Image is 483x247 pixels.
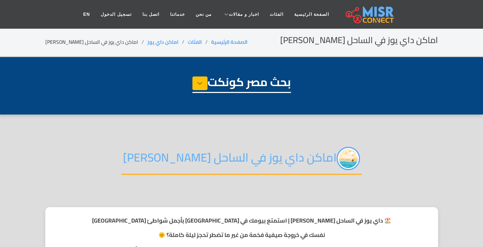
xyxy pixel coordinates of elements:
img: main.misr_connect [346,5,394,23]
a: من نحن [190,8,217,21]
h2: اماكن داي يوز في الساحل [PERSON_NAME] [280,35,438,46]
img: L5WiLgnv47iSMY3Z4g74.png [337,147,360,170]
a: الصفحة الرئيسية [289,8,334,21]
a: EN [78,8,96,21]
h2: اماكن داي يوز في الساحل [PERSON_NAME] [121,147,362,175]
li: اماكن داي يوز في الساحل [PERSON_NAME] [45,38,147,46]
h1: بحث مصر كونكت [192,75,291,93]
strong: نفسك في خروجة صيفية فخمة من غير ما تضطر تحجز ليلة كاملة؟ 🌞 [158,229,325,240]
a: خدماتنا [165,8,190,21]
a: اخبار و مقالات [217,8,264,21]
a: اماكن داي يوز [147,37,178,47]
a: الصفحة الرئيسية [211,37,247,47]
strong: 🏖️ داي يوز في الساحل [PERSON_NAME] | استمتع بيومك في [GEOGRAPHIC_DATA] بأجمل شواطئ [GEOGRAPHIC_DATA] [92,215,391,226]
a: اتصل بنا [137,8,165,21]
span: اخبار و مقالات [229,11,259,18]
a: الفئات [264,8,289,21]
a: الفئات [188,37,202,47]
a: تسجيل الدخول [95,8,137,21]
